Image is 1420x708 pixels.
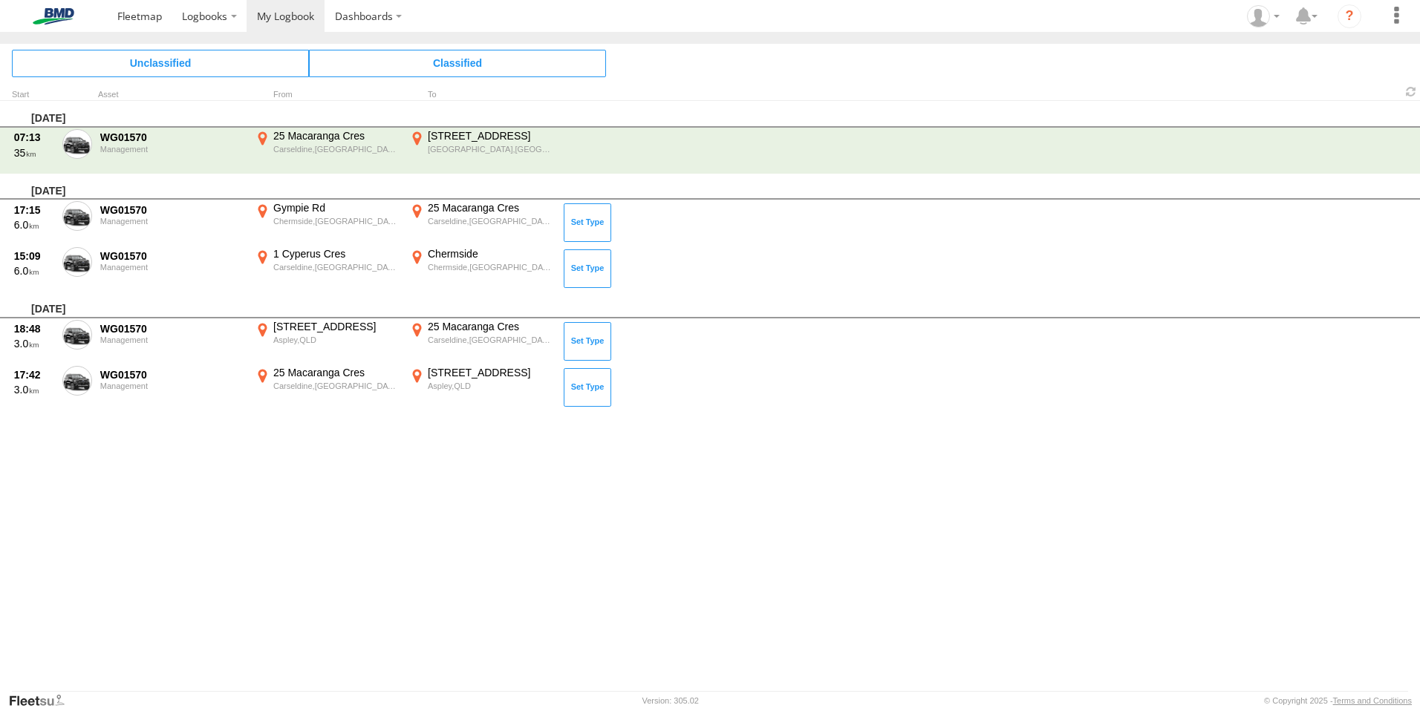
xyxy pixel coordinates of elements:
div: Click to Sort [12,91,56,99]
div: [STREET_ADDRESS] [273,320,399,333]
span: Refresh [1402,85,1420,99]
div: Gympie Rd [273,201,399,214]
label: Click to View Event Location [253,129,401,172]
div: 17:42 [14,368,54,381]
button: Click to Set [564,322,611,361]
div: Casper Heunis [1242,5,1285,27]
div: Carseldine,[GEOGRAPHIC_DATA] [428,335,553,345]
div: 25 Macaranga Cres [273,129,399,142]
div: 25 Macaranga Cres [273,366,399,379]
button: Click to Set [564,203,611,242]
div: Aspley,QLD [428,381,553,391]
div: Chermside,[GEOGRAPHIC_DATA] [428,262,553,272]
label: Click to View Event Location [407,129,556,172]
label: Click to View Event Location [407,320,556,363]
div: 07:13 [14,131,54,144]
div: Aspley,QLD [273,335,399,345]
div: [STREET_ADDRESS] [428,366,553,379]
button: Click to Set [564,368,611,407]
a: Visit our Website [8,693,76,708]
div: 3.0 [14,383,54,396]
div: Carseldine,[GEOGRAPHIC_DATA] [273,144,399,154]
div: Chermside,[GEOGRAPHIC_DATA] [273,216,399,226]
div: Carseldine,[GEOGRAPHIC_DATA] [273,381,399,391]
div: Management [100,335,244,344]
div: Chermside [428,247,553,260]
div: 1 Cyperus Cres [273,247,399,260]
div: [GEOGRAPHIC_DATA],[GEOGRAPHIC_DATA] [428,144,553,154]
div: Management [100,263,244,272]
div: 17:15 [14,203,54,217]
div: 6.0 [14,218,54,232]
div: 3.0 [14,337,54,350]
label: Click to View Event Location [253,247,401,290]
div: WG01570 [100,203,244,217]
div: Carseldine,[GEOGRAPHIC_DATA] [273,262,399,272]
label: Click to View Event Location [407,201,556,244]
div: Management [100,381,244,390]
div: From [253,91,401,99]
div: 25 Macaranga Cres [428,320,553,333]
label: Click to View Event Location [253,320,401,363]
label: Click to View Event Location [253,201,401,244]
div: 25 Macaranga Cres [428,201,553,214]
div: WG01570 [100,368,244,381]
div: 18:48 [14,322,54,335]
label: Click to View Event Location [407,247,556,290]
a: Terms and Conditions [1333,696,1412,705]
div: Version: 305.02 [642,696,699,705]
label: Click to View Event Location [407,366,556,409]
span: Click to view Classified Trips [309,50,606,76]
div: WG01570 [100,322,244,335]
div: [STREET_ADDRESS] [428,129,553,142]
i: ? [1338,4,1361,28]
div: WG01570 [100,249,244,263]
label: Click to View Event Location [253,366,401,409]
span: Click to view Unclassified Trips [12,50,309,76]
div: 15:09 [14,249,54,263]
div: Carseldine,[GEOGRAPHIC_DATA] [428,216,553,226]
div: 6.0 [14,264,54,278]
img: bmd-logo.svg [15,8,92,24]
div: 35 [14,146,54,160]
div: Management [100,217,244,226]
div: WG01570 [100,131,244,144]
div: © Copyright 2025 - [1264,696,1412,705]
div: Asset [98,91,247,99]
div: To [407,91,556,99]
div: Management [100,145,244,154]
button: Click to Set [564,249,611,288]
